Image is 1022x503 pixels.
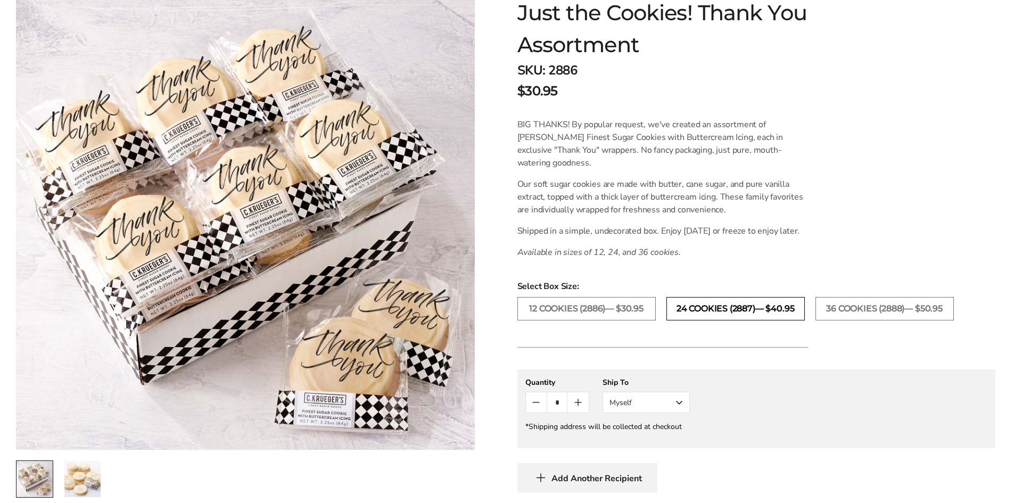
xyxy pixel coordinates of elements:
[517,280,995,293] span: Select Box Size:
[517,178,809,216] p: Our soft sugar cookies are made with butter, cane sugar, and pure vanilla extract, topped with a ...
[517,297,656,320] label: 12 COOKIES (2886)— $30.95
[666,297,805,320] label: 24 COOKIES (2887)— $40.95
[517,62,546,79] strong: SKU:
[525,422,987,432] div: *Shipping address will be collected at checkout
[603,377,690,387] div: Ship To
[567,392,588,413] button: Count plus
[815,297,954,320] label: 36 COOKIES (2888)— $50.95
[517,225,809,237] p: Shipped in a simple, undecorated box. Enjoy [DATE] or freeze to enjoy later.
[64,460,101,498] a: 2 / 2
[64,461,101,497] img: Just the Cookies! Thank You Assortment
[551,473,642,484] span: Add Another Recipient
[517,246,681,258] em: Available in sizes of 12, 24, and 36 cookies.
[517,81,558,101] span: $30.95
[547,392,567,413] input: Quantity
[526,392,547,413] button: Count minus
[17,461,53,497] img: Just the Cookies! Thank You Assortment
[525,377,589,387] div: Quantity
[603,392,690,413] button: Myself
[548,62,577,79] span: 2886
[517,118,809,169] p: BIG THANKS! By popular request, we've created an assortment of [PERSON_NAME] Finest Sugar Cookies...
[16,460,53,498] a: 1 / 2
[9,463,110,494] iframe: Sign Up via Text for Offers
[517,369,995,448] gfm-form: New recipient
[517,463,657,492] button: Add Another Recipient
